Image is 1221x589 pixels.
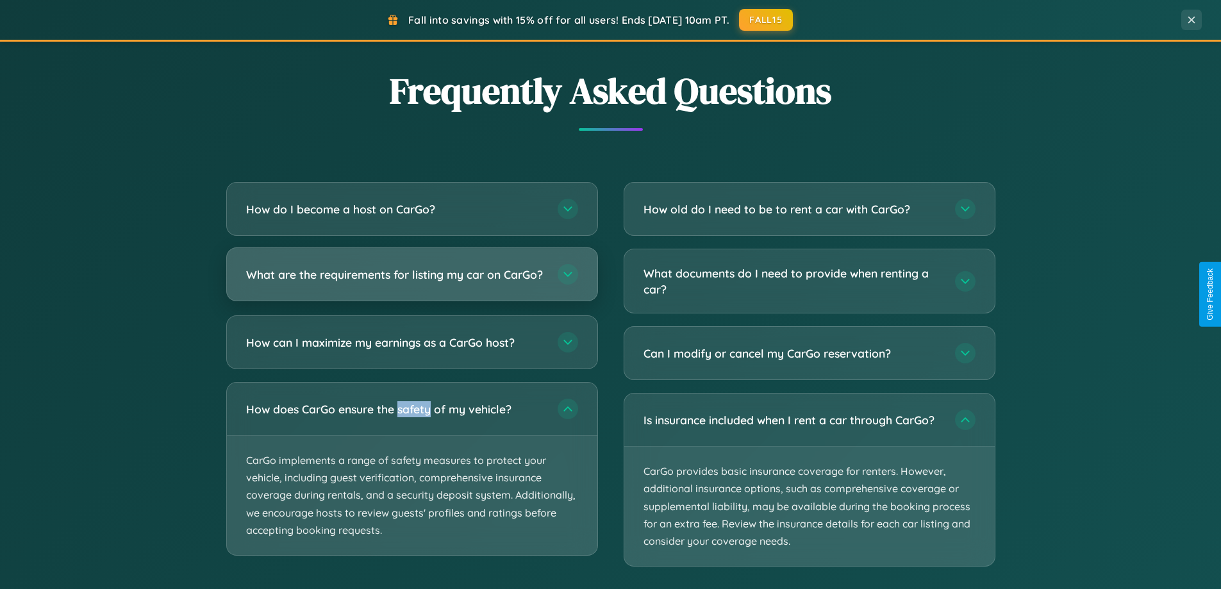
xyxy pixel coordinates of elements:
h2: Frequently Asked Questions [226,66,995,115]
button: FALL15 [739,9,793,31]
p: CarGo provides basic insurance coverage for renters. However, additional insurance options, such ... [624,447,995,566]
span: Fall into savings with 15% off for all users! Ends [DATE] 10am PT. [408,13,729,26]
h3: Is insurance included when I rent a car through CarGo? [644,412,942,428]
h3: How do I become a host on CarGo? [246,201,545,217]
h3: What are the requirements for listing my car on CarGo? [246,267,545,283]
h3: How can I maximize my earnings as a CarGo host? [246,335,545,351]
h3: What documents do I need to provide when renting a car? [644,265,942,297]
h3: How does CarGo ensure the safety of my vehicle? [246,401,545,417]
h3: Can I modify or cancel my CarGo reservation? [644,345,942,361]
h3: How old do I need to be to rent a car with CarGo? [644,201,942,217]
div: Give Feedback [1206,269,1215,320]
p: CarGo implements a range of safety measures to protect your vehicle, including guest verification... [227,436,597,555]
